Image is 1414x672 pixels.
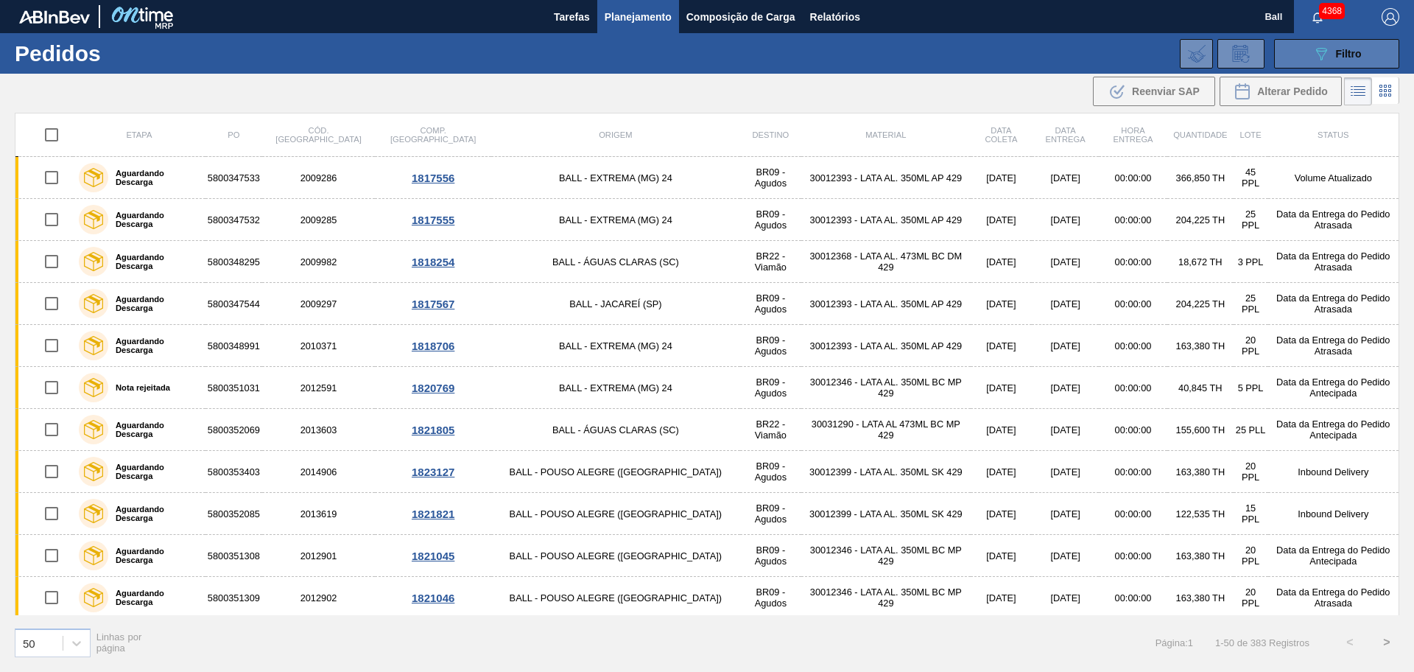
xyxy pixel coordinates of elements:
td: 30012346 - LATA AL. 350ML BC MP 429 [801,367,970,409]
td: BR09 - Agudos [740,283,802,325]
td: 2010371 [262,325,375,367]
span: Destino [752,130,789,139]
td: BR22 - Viamão [740,241,802,283]
td: Volume Atualizado [1268,157,1399,199]
span: Quantidade [1173,130,1227,139]
td: 00:00:00 [1099,199,1167,241]
td: Inbound Delivery [1268,451,1399,493]
td: 25 PLL [1234,409,1268,451]
button: > [1368,624,1405,661]
label: Aguardando Descarga [108,505,200,522]
label: Aguardando Descarga [108,547,200,564]
a: Aguardando Descarga58003534032014906BALL - POUSO ALEGRE ([GEOGRAPHIC_DATA])BR09 - Agudos30012399 ... [15,451,1399,493]
div: 1820769 [377,382,489,394]
td: [DATE] [1032,535,1099,577]
td: 30031290 - LATA AL 473ML BC MP 429 [801,409,970,451]
td: BR09 - Agudos [740,451,802,493]
td: Data da Entrega do Pedido Atrasada [1268,283,1399,325]
div: Visão em Cards [1372,77,1399,105]
span: Hora Entrega [1113,126,1153,144]
td: Data da Entrega do Pedido Antecipada [1268,409,1399,451]
label: Aguardando Descarga [108,253,200,270]
span: Cód. [GEOGRAPHIC_DATA] [275,126,361,144]
a: Aguardando Descarga58003475322009285BALL - EXTREMA (MG) 24BR09 - Agudos30012393 - LATA AL. 350ML ... [15,199,1399,241]
td: BALL - EXTREMA (MG) 24 [491,157,739,199]
a: Aguardando Descarga58003489912010371BALL - EXTREMA (MG) 24BR09 - Agudos30012393 - LATA AL. 350ML ... [15,325,1399,367]
td: 40,845 TH [1167,367,1233,409]
td: 00:00:00 [1099,409,1167,451]
div: Reenviar SAP [1093,77,1215,106]
td: [DATE] [1032,451,1099,493]
td: 5800351309 [205,577,262,619]
div: 1817555 [377,214,489,226]
span: Alterar Pedido [1257,85,1328,97]
span: Lote [1239,130,1261,139]
td: 18,672 TH [1167,241,1233,283]
td: BALL - EXTREMA (MG) 24 [491,325,739,367]
td: 5800347544 [205,283,262,325]
td: 2012902 [262,577,375,619]
td: 30012346 - LATA AL. 350ML BC MP 429 [801,577,970,619]
a: Aguardando Descarga58003520692013603BALL - ÁGUAS CLARAS (SC)BR22 - Viamão30031290 - LATA AL 473ML... [15,409,1399,451]
td: BR09 - Agudos [740,367,802,409]
td: 122,535 TH [1167,493,1233,535]
label: Aguardando Descarga [108,463,200,480]
a: Nota rejeitada58003510312012591BALL - EXTREMA (MG) 24BR09 - Agudos30012346 - LATA AL. 350ML BC MP... [15,367,1399,409]
td: 30012399 - LATA AL. 350ML SK 429 [801,451,970,493]
td: 2012901 [262,535,375,577]
td: 30012399 - LATA AL. 350ML SK 429 [801,493,970,535]
span: PO [228,130,239,139]
td: 30012393 - LATA AL. 350ML AP 429 [801,157,970,199]
td: [DATE] [971,451,1033,493]
td: [DATE] [971,535,1033,577]
td: 366,850 TH [1167,157,1233,199]
a: Aguardando Descarga58003475442009297BALL - JACAREÍ (SP)BR09 - Agudos30012393 - LATA AL. 350ML AP ... [15,283,1399,325]
span: Tarefas [554,8,590,26]
td: 5800347532 [205,199,262,241]
span: 4368 [1319,3,1345,19]
img: Logout [1382,8,1399,26]
a: Aguardando Descarga58003482952009982BALL - ÁGUAS CLARAS (SC)BR22 - Viamão30012368 - LATA AL. 473M... [15,241,1399,283]
span: 1 - 50 de 383 Registros [1215,637,1309,648]
td: 15 PPL [1234,493,1268,535]
td: 163,380 TH [1167,535,1233,577]
td: 5800352085 [205,493,262,535]
td: [DATE] [971,199,1033,241]
td: BR22 - Viamão [740,409,802,451]
div: Alterar Pedido [1220,77,1342,106]
td: 20 PPL [1234,577,1268,619]
span: Comp. [GEOGRAPHIC_DATA] [390,126,476,144]
td: BR09 - Agudos [740,535,802,577]
div: 1821046 [377,592,489,604]
td: [DATE] [1032,157,1099,199]
td: Data da Entrega do Pedido Atrasada [1268,325,1399,367]
span: Página : 1 [1156,637,1193,648]
td: BR09 - Agudos [740,325,802,367]
td: [DATE] [971,157,1033,199]
td: Data da Entrega do Pedido Atrasada [1268,199,1399,241]
td: [DATE] [971,367,1033,409]
span: Material [865,130,906,139]
span: Data entrega [1046,126,1086,144]
span: Reenviar SAP [1132,85,1200,97]
div: 1821805 [377,424,489,436]
td: Data da Entrega do Pedido Atrasada [1268,241,1399,283]
td: BALL - EXTREMA (MG) 24 [491,367,739,409]
span: Composição de Carga [686,8,795,26]
td: BR09 - Agudos [740,577,802,619]
td: 2013603 [262,409,375,451]
span: Origem [599,130,632,139]
td: 204,225 TH [1167,283,1233,325]
div: 1823127 [377,466,489,478]
td: 30012393 - LATA AL. 350ML AP 429 [801,283,970,325]
td: 5800351308 [205,535,262,577]
td: 30012368 - LATA AL. 473ML BC DM 429 [801,241,970,283]
span: Status [1318,130,1348,139]
label: Aguardando Descarga [108,589,200,606]
div: 1818254 [377,256,489,268]
a: Aguardando Descarga58003520852013619BALL - POUSO ALEGRE ([GEOGRAPHIC_DATA])BR09 - Agudos30012399 ... [15,493,1399,535]
td: 00:00:00 [1099,367,1167,409]
td: 3 PPL [1234,241,1268,283]
td: 30012393 - LATA AL. 350ML AP 429 [801,325,970,367]
td: BALL - POUSO ALEGRE ([GEOGRAPHIC_DATA]) [491,577,739,619]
